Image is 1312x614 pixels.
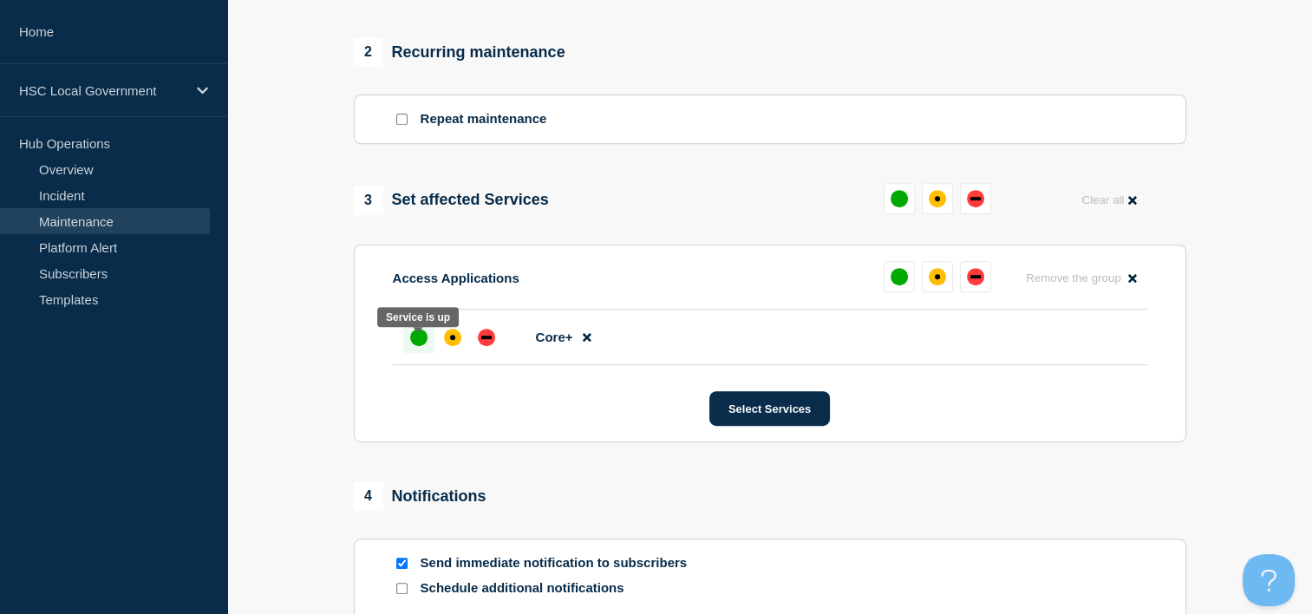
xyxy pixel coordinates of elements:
[960,183,991,214] button: down
[967,268,984,285] div: down
[960,261,991,292] button: down
[929,190,946,207] div: affected
[393,271,519,285] p: Access Applications
[884,261,915,292] button: up
[922,183,953,214] button: affected
[354,481,486,511] div: Notifications
[1026,271,1121,284] span: Remove the group
[1243,554,1295,606] iframe: Help Scout Beacon - Open
[891,190,908,207] div: up
[536,330,573,344] span: Core+
[410,329,428,346] div: up
[19,83,186,98] p: HSC Local Government
[1015,261,1147,295] button: Remove the group
[929,268,946,285] div: affected
[421,555,698,572] p: Send immediate notification to subscribers
[891,268,908,285] div: up
[386,311,450,323] div: Service is up
[967,190,984,207] div: down
[421,580,698,597] p: Schedule additional notifications
[478,329,495,346] div: down
[396,558,408,569] input: Send immediate notification to subscribers
[354,481,383,511] span: 4
[354,186,549,215] div: Set affected Services
[922,261,953,292] button: affected
[884,183,915,214] button: up
[354,186,383,215] span: 3
[709,391,830,426] button: Select Services
[1071,183,1146,217] button: Clear all
[396,583,408,594] input: Schedule additional notifications
[421,111,547,127] p: Repeat maintenance
[354,37,383,67] span: 2
[354,37,565,67] div: Recurring maintenance
[444,329,461,346] div: affected
[396,114,408,125] input: Repeat maintenance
